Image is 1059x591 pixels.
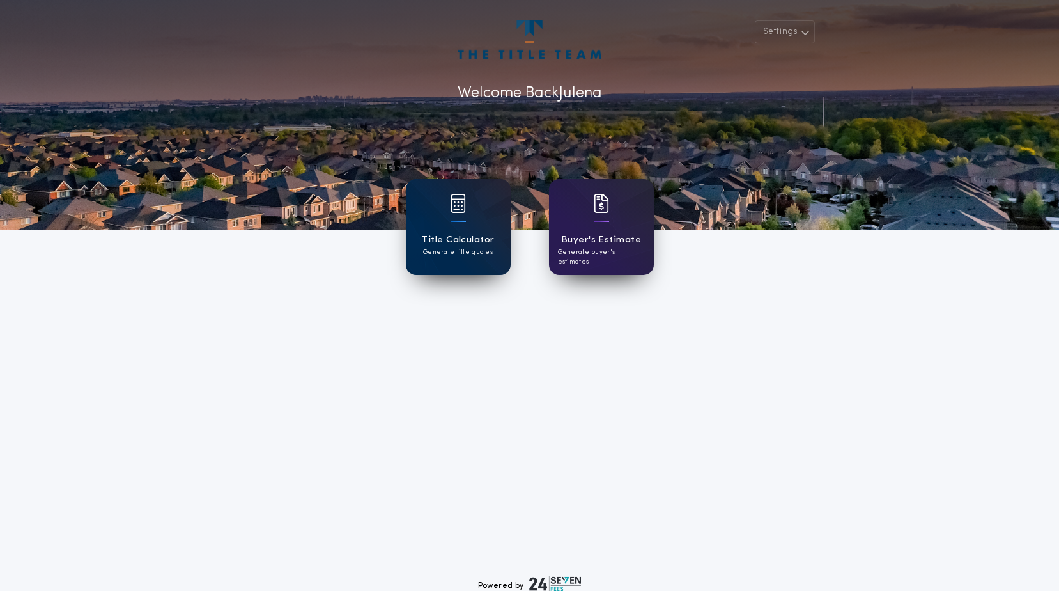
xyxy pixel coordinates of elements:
[451,194,466,213] img: card icon
[458,20,601,59] img: account-logo
[406,179,511,275] a: card iconTitle CalculatorGenerate title quotes
[755,20,815,43] button: Settings
[423,248,493,257] p: Generate title quotes
[458,82,602,105] p: Welcome Back Julena
[549,179,654,275] a: card iconBuyer's EstimateGenerate buyer's estimates
[594,194,609,213] img: card icon
[421,233,494,248] h1: Title Calculator
[558,248,645,267] p: Generate buyer's estimates
[561,233,641,248] h1: Buyer's Estimate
